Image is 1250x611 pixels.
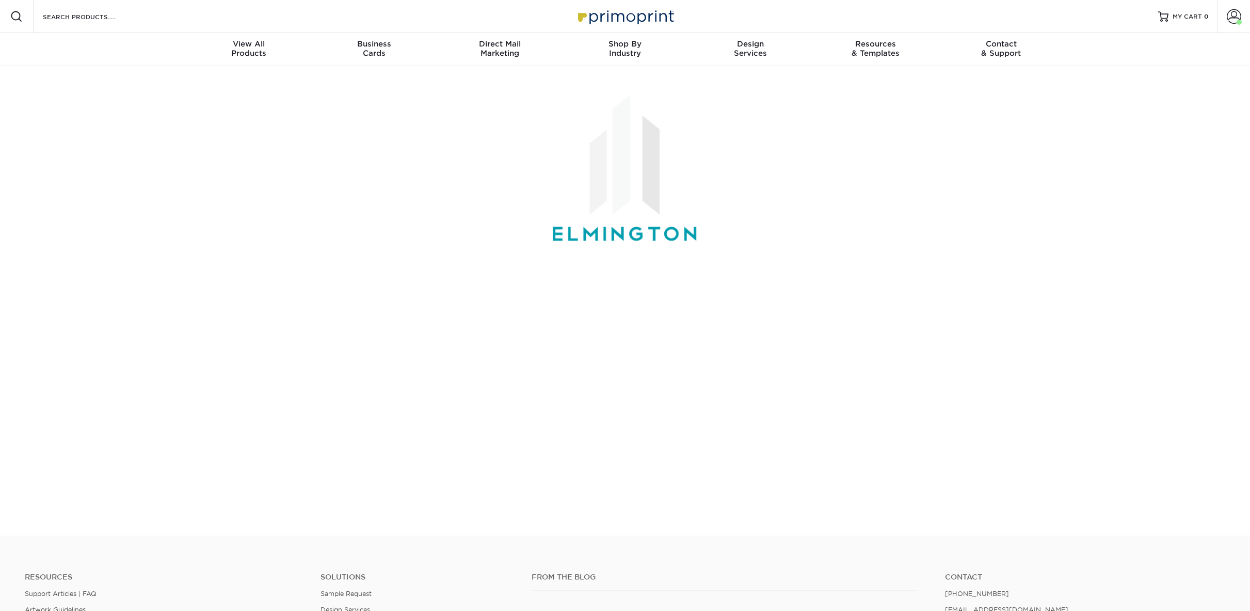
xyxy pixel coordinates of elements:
[945,590,1009,598] a: [PHONE_NUMBER]
[938,39,1064,49] span: Contact
[437,39,563,58] div: Marketing
[437,39,563,49] span: Direct Mail
[945,573,1225,582] a: Contact
[312,39,437,49] span: Business
[186,39,312,58] div: Products
[1204,13,1209,20] span: 0
[320,590,372,598] a: Sample Request
[813,39,938,58] div: & Templates
[813,39,938,49] span: Resources
[532,573,918,582] h4: From the Blog
[687,39,813,58] div: Services
[563,39,688,58] div: Industry
[573,5,677,27] img: Primoprint
[548,91,702,249] img: ELMINGTON
[320,573,516,582] h4: Solutions
[186,39,312,49] span: View All
[42,10,142,23] input: SEARCH PRODUCTS.....
[1173,12,1202,21] span: MY CART
[25,573,305,582] h4: Resources
[687,39,813,49] span: Design
[437,33,563,66] a: Direct MailMarketing
[563,39,688,49] span: Shop By
[813,33,938,66] a: Resources& Templates
[563,33,688,66] a: Shop ByIndustry
[186,33,312,66] a: View AllProducts
[312,39,437,58] div: Cards
[938,33,1064,66] a: Contact& Support
[938,39,1064,58] div: & Support
[25,590,97,598] a: Support Articles | FAQ
[687,33,813,66] a: DesignServices
[312,33,437,66] a: BusinessCards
